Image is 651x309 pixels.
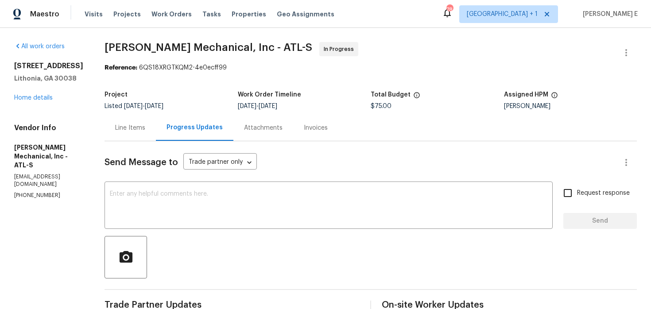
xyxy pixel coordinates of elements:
span: [DATE] [238,103,256,109]
span: Work Orders [151,10,192,19]
span: In Progress [324,45,357,54]
div: Progress Updates [167,123,223,132]
h5: Work Order Timeline [238,92,301,98]
div: Trade partner only [183,155,257,170]
span: Visits [85,10,103,19]
span: Request response [577,189,630,198]
div: 78 [446,5,453,14]
a: Home details [14,95,53,101]
span: [DATE] [259,103,277,109]
span: Properties [232,10,266,19]
h2: [STREET_ADDRESS] [14,62,83,70]
span: [PERSON_NAME] Mechanical, Inc - ATL-S [105,42,312,53]
h5: Lithonia, GA 30038 [14,74,83,83]
span: Tasks [202,11,221,17]
h5: [PERSON_NAME] Mechanical, Inc - ATL-S [14,143,83,170]
span: Send Message to [105,158,178,167]
div: Invoices [304,124,328,132]
span: The hpm assigned to this work order. [551,92,558,103]
span: Listed [105,103,163,109]
a: All work orders [14,43,65,50]
b: Reference: [105,65,137,71]
span: [DATE] [145,103,163,109]
span: [DATE] [124,103,143,109]
h5: Assigned HPM [504,92,548,98]
span: Geo Assignments [277,10,334,19]
span: - [238,103,277,109]
div: Line Items [115,124,145,132]
div: Attachments [244,124,283,132]
div: 6QS18XRGTKQM2-4e0ecff99 [105,63,637,72]
span: [PERSON_NAME] E [579,10,638,19]
span: $75.00 [371,103,391,109]
h5: Total Budget [371,92,411,98]
span: Maestro [30,10,59,19]
span: - [124,103,163,109]
span: The total cost of line items that have been proposed by Opendoor. This sum includes line items th... [413,92,420,103]
span: Projects [113,10,141,19]
div: [PERSON_NAME] [504,103,637,109]
span: [GEOGRAPHIC_DATA] + 1 [467,10,538,19]
p: [PHONE_NUMBER] [14,192,83,199]
p: [EMAIL_ADDRESS][DOMAIN_NAME] [14,173,83,188]
h4: Vendor Info [14,124,83,132]
h5: Project [105,92,128,98]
